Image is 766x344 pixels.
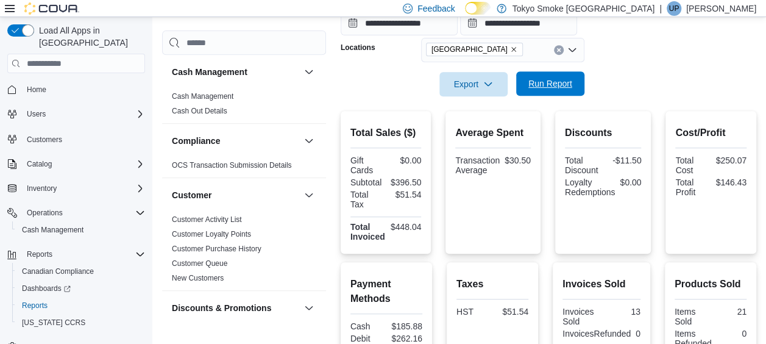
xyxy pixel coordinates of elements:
div: Gift Cards [350,156,383,175]
input: Press the down key to open a popover containing a calendar. [341,11,458,35]
p: [PERSON_NAME] [686,1,756,16]
a: Customer Loyalty Points [172,230,251,238]
span: Home [22,82,145,97]
a: New Customers [172,274,224,282]
button: Operations [2,204,150,221]
button: Catalog [22,157,57,171]
div: Transaction Average [455,156,500,175]
div: $0.00 [620,177,641,187]
span: Run Report [528,77,572,90]
button: Catalog [2,156,150,173]
div: $250.07 [714,156,746,165]
h2: Total Sales ($) [350,126,422,140]
button: Users [22,107,51,121]
span: Dashboards [17,281,145,296]
div: $30.50 [505,156,531,165]
div: Total Profit [675,177,708,197]
span: [GEOGRAPHIC_DATA] [431,43,508,56]
span: [US_STATE] CCRS [22,318,85,328]
button: Compliance [302,134,316,148]
div: 0 [717,329,746,339]
button: Operations [22,206,68,220]
a: [US_STATE] CCRS [17,315,90,330]
span: Canadian Compliance [17,264,145,279]
div: Unike Patel [667,1,681,16]
span: Cash Out Details [172,106,227,116]
button: Home [2,81,150,98]
div: 21 [713,307,746,317]
span: Catalog [22,157,145,171]
div: $448.04 [390,222,422,232]
a: Dashboards [17,281,76,296]
div: $185.88 [389,321,422,331]
button: Run Report [516,71,584,96]
span: Users [27,109,46,119]
h3: Customer [172,189,211,201]
span: Cash Management [17,223,145,237]
div: Total Cost [675,156,708,175]
div: InvoicesRefunded [562,329,631,339]
div: $51.54 [388,190,421,199]
span: Catalog [27,159,52,169]
a: OCS Transaction Submission Details [172,161,292,170]
span: Inventory [27,184,57,193]
span: Cash Management [172,91,233,101]
div: Total Discount [565,156,601,175]
a: Dashboards [12,280,150,297]
span: Users [22,107,145,121]
div: Items Sold [675,307,708,326]
h2: Taxes [456,277,528,292]
span: Dashboards [22,284,71,293]
input: Press the down key to open a popover containing a calendar. [460,11,577,35]
a: Home [22,82,51,97]
span: Feedback [417,2,455,15]
a: Customer Activity List [172,215,242,224]
a: Cash Management [17,223,88,237]
h3: Compliance [172,135,220,147]
span: Load All Apps in [GEOGRAPHIC_DATA] [34,24,145,49]
button: Reports [2,246,150,263]
span: Export [447,72,500,96]
div: Customer [162,212,326,290]
h2: Products Sold [675,277,746,292]
h2: Cost/Profit [675,126,746,140]
button: Open list of options [567,45,577,55]
button: Export [439,72,508,96]
button: Cash Management [12,221,150,238]
span: Reports [17,298,145,313]
button: Inventory [2,180,150,197]
span: Operations [27,208,63,218]
span: Reports [22,247,145,262]
span: Customer Loyalty Points [172,229,251,239]
input: Dark Mode [465,2,491,15]
span: Customer Queue [172,259,227,268]
div: $0.00 [388,156,421,165]
label: Locations [341,43,375,52]
button: Discounts & Promotions [302,301,316,315]
span: Customers [22,131,145,146]
a: Customer Queue [172,259,227,268]
h2: Invoices Sold [562,277,640,292]
h3: Cash Management [172,66,247,78]
button: Cash Management [172,66,299,78]
button: Users [2,106,150,123]
div: Invoices Sold [562,307,599,326]
button: Clear input [554,45,564,55]
span: Washington CCRS [17,315,145,330]
button: Compliance [172,135,299,147]
button: Customers [2,130,150,148]
h2: Payment Methods [350,277,422,306]
div: 13 [604,307,640,317]
span: UP [669,1,679,16]
button: Reports [22,247,57,262]
span: Customers [27,135,62,145]
span: Reports [22,301,48,310]
button: [US_STATE] CCRS [12,314,150,331]
h2: Average Spent [455,126,530,140]
a: Cash Out Details [172,107,227,115]
div: Debit [350,334,384,343]
button: Cash Management [302,65,316,79]
a: Canadian Compliance [17,264,99,279]
p: | [659,1,662,16]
